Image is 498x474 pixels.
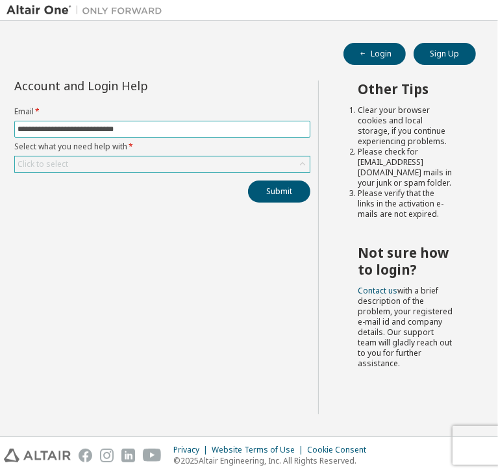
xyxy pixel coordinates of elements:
[343,43,406,65] button: Login
[173,445,212,455] div: Privacy
[100,449,114,462] img: instagram.svg
[358,105,453,147] li: Clear your browser cookies and local storage, if you continue experiencing problems.
[6,4,169,17] img: Altair One
[358,285,397,296] a: Contact us
[358,81,453,97] h2: Other Tips
[358,285,453,369] span: with a brief description of the problem, your registered e-mail id and company details. Our suppo...
[4,449,71,462] img: altair_logo.svg
[173,455,374,466] p: © 2025 Altair Engineering, Inc. All Rights Reserved.
[358,147,453,188] li: Please check for [EMAIL_ADDRESS][DOMAIN_NAME] mails in your junk or spam folder.
[358,244,453,279] h2: Not sure how to login?
[14,142,310,152] label: Select what you need help with
[358,188,453,219] li: Please verify that the links in the activation e-mails are not expired.
[307,445,374,455] div: Cookie Consent
[248,181,310,203] button: Submit
[121,449,135,462] img: linkedin.svg
[14,106,310,117] label: Email
[414,43,476,65] button: Sign Up
[14,81,251,91] div: Account and Login Help
[15,156,310,172] div: Click to select
[143,449,162,462] img: youtube.svg
[79,449,92,462] img: facebook.svg
[18,159,68,169] div: Click to select
[212,445,307,455] div: Website Terms of Use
